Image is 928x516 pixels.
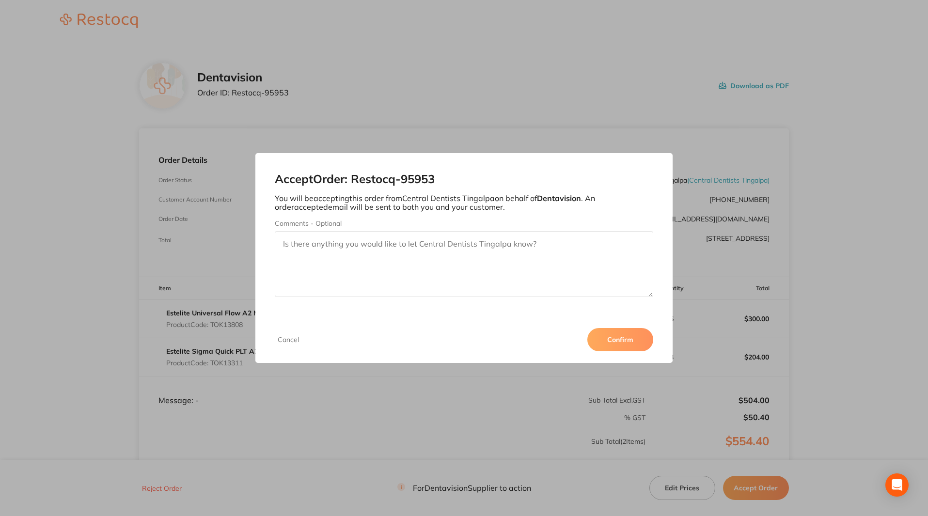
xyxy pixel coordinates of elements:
p: You will be accepting this order from Central Dentists Tingalpa on behalf of . An order accepted ... [275,194,654,212]
div: Open Intercom Messenger [885,473,909,497]
button: Confirm [587,328,653,351]
button: Cancel [275,335,302,344]
label: Comments - Optional [275,219,654,227]
b: Dentavision [537,193,581,203]
h2: Accept Order: Restocq- 95953 [275,172,654,186]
